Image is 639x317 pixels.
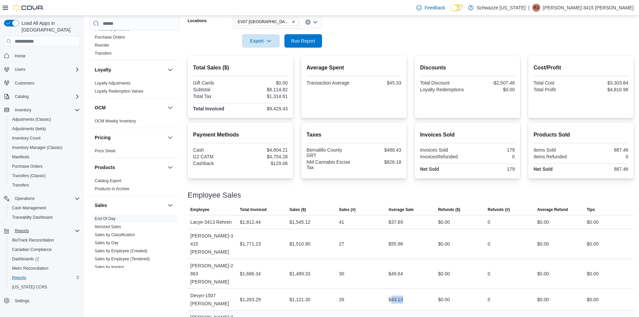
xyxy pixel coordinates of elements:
button: Export [242,34,280,48]
span: Cash Management [9,204,80,212]
span: Feedback [424,4,445,11]
div: $8,114.82 [242,87,288,92]
div: Pricing [89,147,180,158]
button: Traceabilty Dashboard [7,213,83,222]
div: $0.00 [537,218,549,226]
div: Loyalty Redemptions [420,87,466,92]
span: Reports [9,274,80,282]
div: Bernalillo County GRT [307,147,353,158]
a: Home [12,52,28,60]
span: Reports [15,228,29,233]
div: $0.00 [587,218,598,226]
p: Schwazze [US_STATE] [477,4,526,12]
button: Products [95,164,165,171]
button: Home [1,51,83,60]
div: $1,489.33 [289,270,310,278]
div: Loyalty [89,79,180,98]
span: Inventory [12,106,80,114]
button: Run Report [284,34,322,48]
span: Total Invoiced [240,207,267,212]
label: Locations [188,18,207,23]
button: Adjustments (beta) [7,124,83,134]
div: $0.00 [587,270,598,278]
span: Catalog [12,93,80,101]
span: Run Report [291,38,315,44]
button: Canadian Compliance [7,245,83,254]
div: 179 [469,147,515,153]
div: $0.00 [537,240,549,248]
div: [PERSON_NAME]-3415 [PERSON_NAME] [188,229,237,259]
div: $1,121.30 [289,296,310,304]
div: Total Tax [193,94,239,99]
div: G2 CATM [193,154,239,159]
button: Catalog [1,92,83,101]
div: $4,810.98 [582,87,628,92]
div: Items Sold [534,147,580,153]
div: 0 [488,270,490,278]
a: Dashboards [7,254,83,264]
div: 887.46 [582,166,628,172]
a: Manifests [9,153,32,161]
div: $0.00 [469,87,515,92]
img: Cova [13,4,44,11]
a: Sales by Classification [95,232,135,237]
h3: Loyalty [95,66,111,73]
span: Purchase Orders [9,162,80,170]
span: Home [15,53,26,59]
button: Remove EV07 Paradise Hills from selection in this group [291,20,295,24]
div: $129.06 [242,161,288,166]
button: Inventory [1,105,83,115]
div: Transaction Average [307,80,353,86]
span: Adjustments (Classic) [9,115,80,123]
div: $0.00 [242,80,288,86]
div: $0.00 [438,240,450,248]
div: Total Cost [534,80,580,86]
a: Reorder [95,43,109,48]
button: Products [166,163,174,171]
div: $1,283.29 [240,296,261,304]
a: End Of Day [95,216,116,221]
a: Dashboards [9,255,42,263]
a: Metrc Reconciliation [9,264,51,272]
button: Open list of options [313,19,318,25]
span: Manifests [12,154,29,160]
a: Settings [12,297,32,305]
button: Operations [12,195,37,203]
a: Loyalty Adjustments [95,81,131,86]
a: OCM Weekly Inventory [95,119,136,123]
a: Itemized Sales [95,224,121,229]
span: Manifests [9,153,80,161]
a: Sales by Invoice [95,265,124,269]
span: Load All Apps in [GEOGRAPHIC_DATA] [19,20,80,33]
div: 27 [339,240,345,248]
h3: OCM [95,104,106,111]
div: $1,510.90 [289,240,310,248]
span: Adjustments (beta) [12,126,46,131]
button: Reports [12,227,32,235]
div: Cash [193,147,239,153]
span: [US_STATE] CCRS [12,284,47,290]
button: Inventory Manager (Classic) [7,143,83,152]
span: Average Refund [537,207,568,212]
span: Inventory Manager (Classic) [12,145,62,150]
span: Dashboards [9,255,80,263]
button: Clear input [305,19,311,25]
div: 30 [339,270,345,278]
h2: Cost/Profit [534,64,628,72]
button: OCM [95,104,165,111]
div: Products [89,177,180,196]
div: NM Cannabis Excise Tax [307,159,353,170]
button: Purchase Orders [7,162,83,171]
span: Inventory Count [12,136,41,141]
a: Canadian Compliance [9,246,54,254]
a: Transfers [95,51,111,56]
span: Canadian Compliance [9,246,80,254]
a: Inventory Count [9,134,43,142]
span: Settings [12,297,80,305]
span: Metrc Reconciliation [9,264,80,272]
a: Feedback [414,1,448,14]
a: [US_STATE] CCRS [9,283,50,291]
button: Customers [1,78,83,88]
